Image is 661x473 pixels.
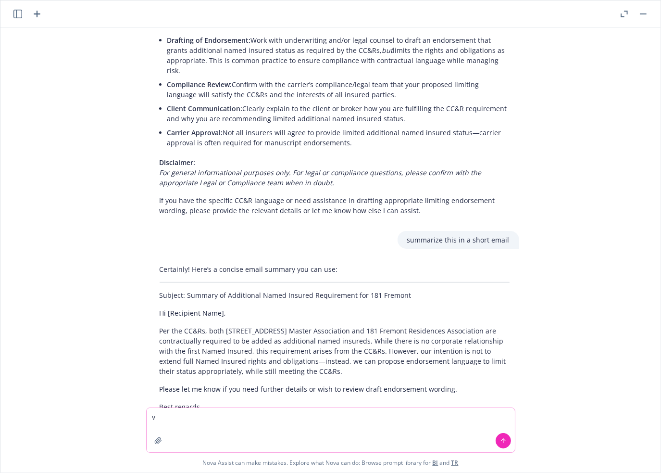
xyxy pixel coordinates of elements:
[160,158,196,167] span: Disclaimer:
[167,126,510,150] li: Not all insurers will agree to provide limited additional named insured status—carrier approval i...
[407,235,510,245] p: summarize this in a short email
[167,36,251,45] span: Drafting of Endorsement:
[167,102,510,126] li: Clearly explain to the client or broker how you are fulfilling the CC&R requirement and why you a...
[160,384,510,394] p: Please let me know if you need further details or wish to review draft endorsement wording.
[167,104,243,113] span: Client Communication:
[451,459,459,467] a: TR
[167,77,510,102] li: Confirm with the carrier’s compliance/legal team that your proposed limiting language will satisf...
[382,46,393,55] em: but
[160,290,510,300] p: Subject: Summary of Additional Named Insured Requirement for 181 Fremont
[167,80,232,89] span: Compliance Review:
[160,168,482,187] em: For general informational purposes only. For legal or compliance questions, please confirm with t...
[203,453,459,473] span: Nova Assist can make mistakes. Explore what Nova can do: Browse prompt library for and
[160,326,510,376] p: Per the CC&Rs, both [STREET_ADDRESS] Master Association and 181 Fremont Residences Association ar...
[167,128,223,137] span: Carrier Approval:
[160,308,510,318] p: Hi [Recipient Name],
[160,195,510,216] p: If you have the specific CC&R language or need assistance in drafting appropriate limiting endors...
[160,264,510,274] p: Certainly! Here’s a concise email summary you can use:
[433,459,438,467] a: BI
[147,408,515,452] textarea: v
[160,402,510,422] p: Best regards, [Your Name]
[167,33,510,77] li: Work with underwriting and/or legal counsel to draft an endorsement that grants additional named ...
